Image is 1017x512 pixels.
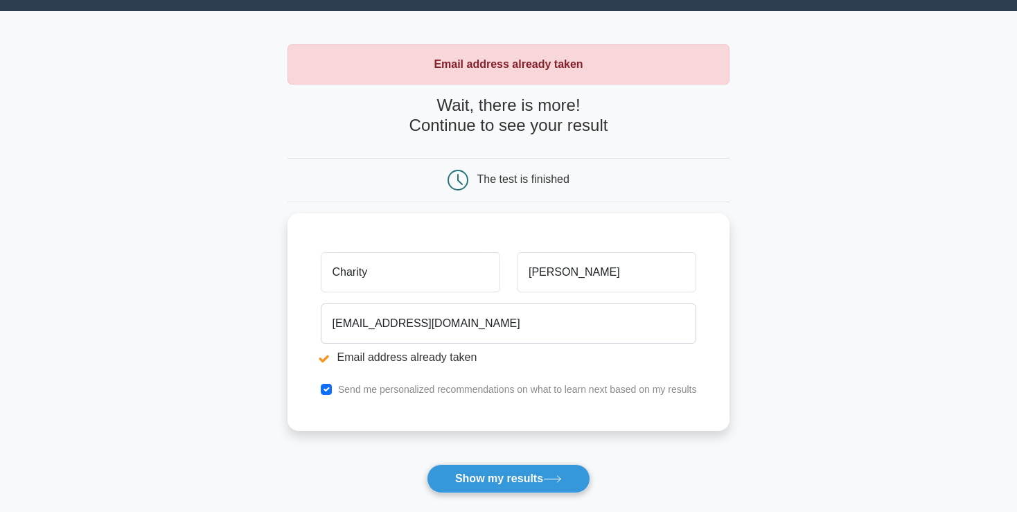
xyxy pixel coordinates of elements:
[517,252,696,292] input: Last name
[321,349,697,366] li: Email address already taken
[321,252,500,292] input: First name
[321,303,697,344] input: Email
[427,464,590,493] button: Show my results
[434,58,583,70] strong: Email address already taken
[288,96,730,136] h4: Wait, there is more! Continue to see your result
[338,384,697,395] label: Send me personalized recommendations on what to learn next based on my results
[477,173,569,185] div: The test is finished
